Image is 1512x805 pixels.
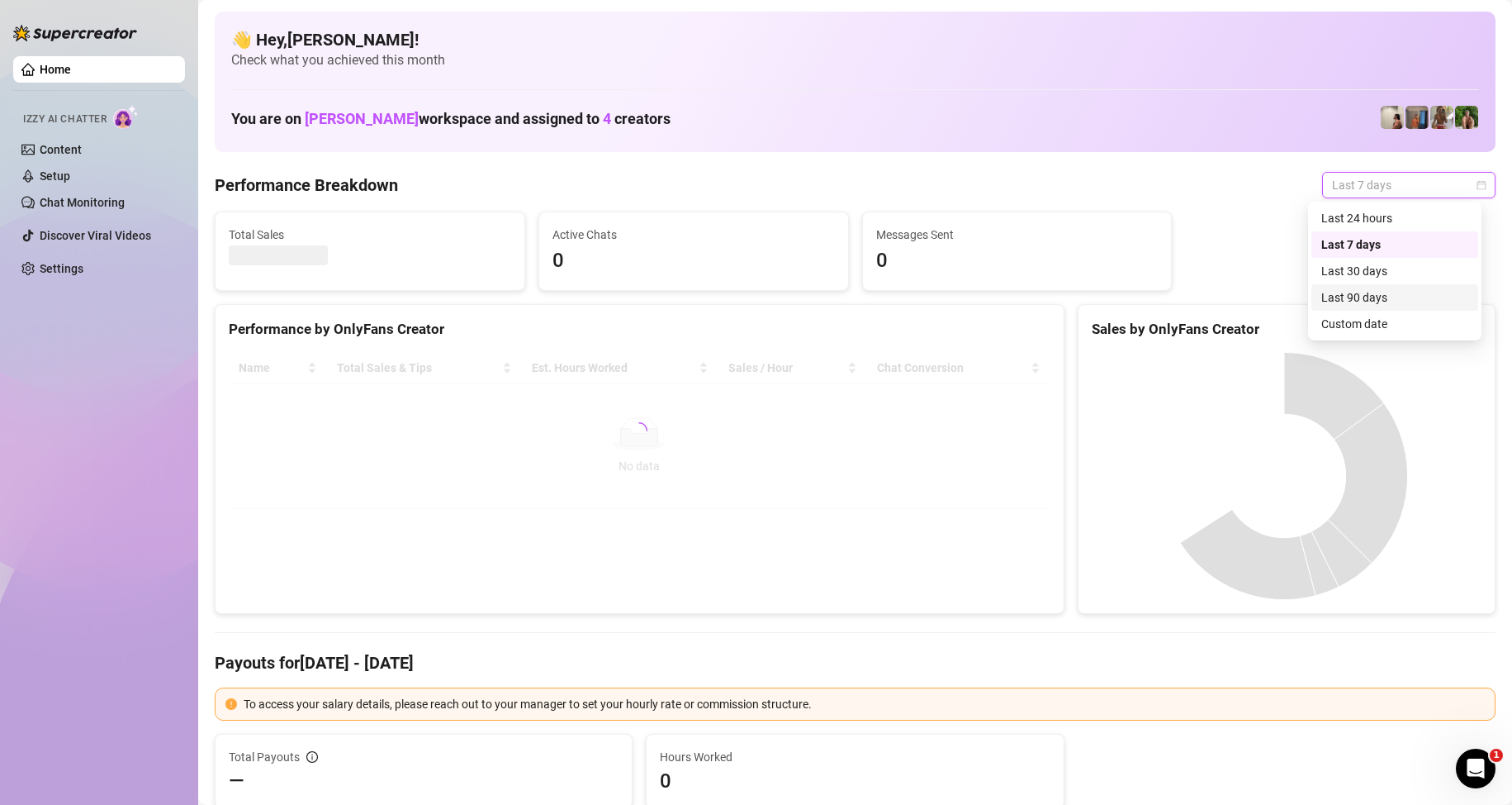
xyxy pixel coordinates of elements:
[231,51,1479,69] span: Check what you achieved this month
[215,651,1495,674] h4: Payouts for [DATE] - [DATE]
[1456,749,1495,788] iframe: Intercom live chat
[40,262,83,275] a: Settings
[552,226,835,244] span: Active Chats
[229,318,1050,341] div: Performance by OnlyFans Creator
[13,25,137,41] img: logo-BBDzfeDw.svg
[1332,173,1486,198] span: Last 7 days
[1430,106,1453,129] img: Nathaniel
[1405,106,1429,129] img: Wayne
[113,105,139,129] img: AI Chatter
[628,420,651,442] span: loading
[1321,315,1468,333] div: Custom date
[305,110,419,127] span: [PERSON_NAME]
[229,768,244,794] span: —
[1311,258,1478,284] div: Last 30 days
[660,748,1050,766] span: Hours Worked
[231,110,671,128] h1: You are on workspace and assigned to creators
[1321,236,1468,254] div: Last 7 days
[225,698,237,710] span: exclamation-circle
[1490,749,1503,762] span: 1
[40,229,151,242] a: Discover Viral Videos
[1321,262,1468,280] div: Last 30 days
[1092,318,1481,341] div: Sales by OnlyFans Creator
[229,226,511,244] span: Total Sales
[40,196,125,209] a: Chat Monitoring
[1311,311,1478,337] div: Custom date
[876,245,1159,277] span: 0
[40,169,70,183] a: Setup
[215,174,398,197] h4: Performance Breakdown
[660,768,1050,794] span: 0
[1476,180,1486,190] span: calendar
[552,245,835,277] span: 0
[306,751,318,763] span: info-circle
[1321,288,1468,307] div: Last 90 days
[231,28,1479,51] h4: 👋 Hey, [PERSON_NAME] !
[1381,106,1404,129] img: Ralphy
[229,748,300,766] span: Total Payouts
[603,110,611,127] span: 4
[1321,209,1468,227] div: Last 24 hours
[244,695,1485,713] div: To access your salary details, please reach out to your manager to set your hourly rate or commis...
[1311,205,1478,231] div: Last 24 hours
[40,63,71,76] a: Home
[40,143,82,156] a: Content
[1455,106,1478,129] img: Nathaniel
[876,226,1159,244] span: Messages Sent
[23,112,107,127] span: Izzy AI Chatter
[1311,231,1478,258] div: Last 7 days
[1311,284,1478,311] div: Last 90 days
